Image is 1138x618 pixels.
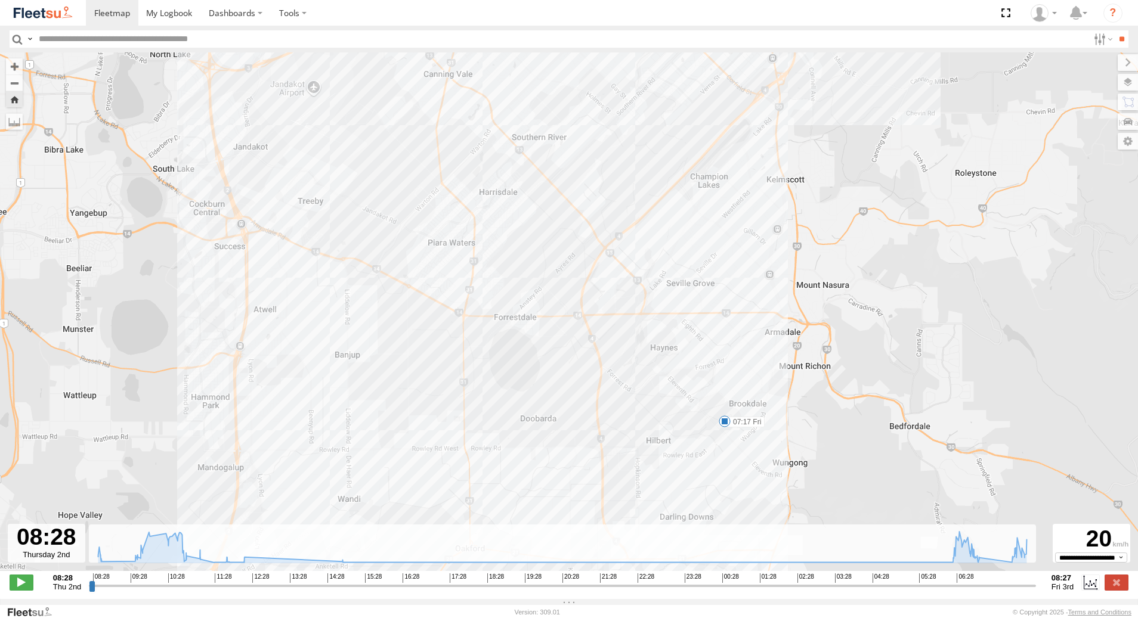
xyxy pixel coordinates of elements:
[1013,608,1131,616] div: © Copyright 2025 -
[1054,526,1128,552] div: 20
[168,573,185,583] span: 10:28
[215,573,231,583] span: 11:28
[53,573,82,582] strong: 08:28
[1118,133,1138,150] label: Map Settings
[25,30,35,48] label: Search Query
[600,573,617,583] span: 21:28
[365,573,382,583] span: 15:28
[403,573,419,583] span: 16:28
[725,417,765,427] label: 07:17 Fri
[6,113,23,130] label: Measure
[685,573,701,583] span: 23:28
[638,573,654,583] span: 22:28
[450,573,466,583] span: 17:28
[760,573,777,583] span: 01:28
[1089,30,1115,48] label: Search Filter Options
[1052,573,1074,582] strong: 08:27
[722,573,739,583] span: 00:28
[6,91,23,107] button: Zoom Home
[6,74,23,91] button: Zoom out
[1105,574,1128,590] label: Close
[131,573,147,583] span: 09:28
[797,573,814,583] span: 02:28
[487,573,504,583] span: 18:28
[1103,4,1122,23] i: ?
[10,574,33,590] label: Play/Stop
[919,573,936,583] span: 05:28
[957,573,973,583] span: 06:28
[6,58,23,74] button: Zoom in
[93,573,110,583] span: 08:28
[562,573,579,583] span: 20:28
[53,582,82,591] span: Thu 2nd Oct 2025
[1052,582,1074,591] span: Fri 3rd Oct 2025
[1026,4,1061,22] div: TheMaker Systems
[1068,608,1131,616] a: Terms and Conditions
[525,573,542,583] span: 19:28
[327,573,344,583] span: 14:28
[12,5,74,21] img: fleetsu-logo-horizontal.svg
[252,573,269,583] span: 12:28
[835,573,852,583] span: 03:28
[290,573,307,583] span: 13:28
[7,606,61,618] a: Visit our Website
[515,608,560,616] div: Version: 309.01
[873,573,889,583] span: 04:28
